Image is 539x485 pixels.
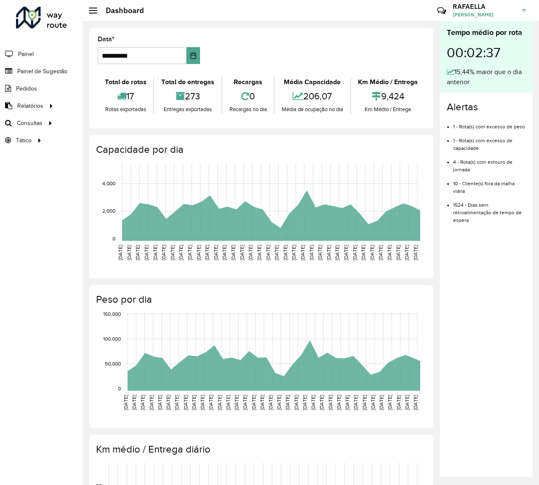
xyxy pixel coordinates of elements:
[336,395,342,410] text: [DATE]
[344,395,350,410] text: [DATE]
[140,395,145,410] text: [DATE]
[300,245,305,260] text: [DATE]
[239,245,245,260] text: [DATE]
[156,77,219,87] div: Total de entregas
[16,84,37,93] span: Pedidos
[118,386,121,391] text: 0
[123,395,128,410] text: [DATE]
[224,77,272,87] div: Recargas
[100,105,151,114] div: Rotas exportadas
[353,87,423,105] div: 9,424
[326,245,331,260] text: [DATE]
[157,395,163,410] text: [DATE]
[453,117,526,131] li: 1 - Rota(s) com excesso de peso
[362,395,367,410] text: [DATE]
[96,443,425,456] h4: Km médio / Entrega diário
[103,336,121,341] text: 100,000
[178,245,184,260] text: [DATE]
[453,3,516,11] h3: RAFAELLA
[213,245,219,260] text: [DATE]
[17,67,67,76] span: Painel de Sugestão
[432,2,451,20] a: Contato Rápido
[310,395,316,410] text: [DATE]
[274,245,279,260] text: [DATE]
[17,119,43,128] span: Consultas
[221,245,227,260] text: [DATE]
[283,245,288,260] text: [DATE]
[156,87,219,105] div: 273
[379,395,384,410] text: [DATE]
[174,395,179,410] text: [DATE]
[156,105,219,114] div: Entregas exportadas
[276,395,282,410] text: [DATE]
[187,245,192,260] text: [DATE]
[224,105,272,114] div: Recargas no dia
[187,47,200,64] button: Choose Date
[453,11,516,19] span: [PERSON_NAME]
[225,395,231,410] text: [DATE]
[360,245,366,260] text: [DATE]
[208,395,213,410] text: [DATE]
[144,245,149,260] text: [DATE]
[285,395,290,410] text: [DATE]
[387,395,392,410] text: [DATE]
[447,67,526,87] div: 15,44% maior que o dia anterior
[161,245,166,260] text: [DATE]
[404,245,409,260] text: [DATE]
[302,395,307,410] text: [DATE]
[242,395,248,410] text: [DATE]
[277,87,348,105] div: 206,07
[152,245,158,260] text: [DATE]
[277,105,348,114] div: Média de ocupação no dia
[251,395,256,410] text: [DATE]
[319,395,324,410] text: [DATE]
[447,38,526,67] div: 00:02:37
[395,245,401,260] text: [DATE]
[126,245,132,260] text: [DATE]
[453,152,526,173] li: 4 - Rota(s) com estouro de jornada
[317,245,323,260] text: [DATE]
[105,361,121,366] text: 50,000
[100,87,151,105] div: 17
[259,395,265,410] text: [DATE]
[447,101,526,113] h4: Alertas
[248,245,253,260] text: [DATE]
[103,311,121,317] text: 150,000
[334,245,340,260] text: [DATE]
[447,27,526,38] div: Tempo médio por rota
[224,87,272,105] div: 0
[343,245,349,260] text: [DATE]
[117,245,123,260] text: [DATE]
[265,245,271,260] text: [DATE]
[413,395,418,410] text: [DATE]
[353,77,423,87] div: Km Médio / Entrega
[268,395,273,410] text: [DATE]
[112,236,115,241] text: 0
[191,395,197,410] text: [DATE]
[230,245,236,260] text: [DATE]
[170,245,175,260] text: [DATE]
[328,395,333,410] text: [DATE]
[378,245,383,260] text: [DATE]
[234,395,239,410] text: [DATE]
[453,173,526,195] li: 10 - Cliente(s) fora da malha viária
[387,245,392,260] text: [DATE]
[16,136,32,145] span: Tático
[277,77,348,87] div: Média Capacidade
[396,395,401,410] text: [DATE]
[353,395,358,410] text: [DATE]
[97,6,144,15] h2: Dashboard
[96,144,425,156] h4: Capacidade por dia
[18,50,34,59] span: Painel
[217,395,222,410] text: [DATE]
[413,245,418,260] text: [DATE]
[453,131,526,152] li: 1 - Rota(s) com excesso de capacidade
[370,395,376,410] text: [DATE]
[256,245,262,260] text: [DATE]
[100,77,151,87] div: Total de rotas
[352,245,358,260] text: [DATE]
[369,245,375,260] text: [DATE]
[135,245,140,260] text: [DATE]
[453,195,526,224] li: 1524 - Dias sem retroalimentação de tempo de espera
[309,245,314,260] text: [DATE]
